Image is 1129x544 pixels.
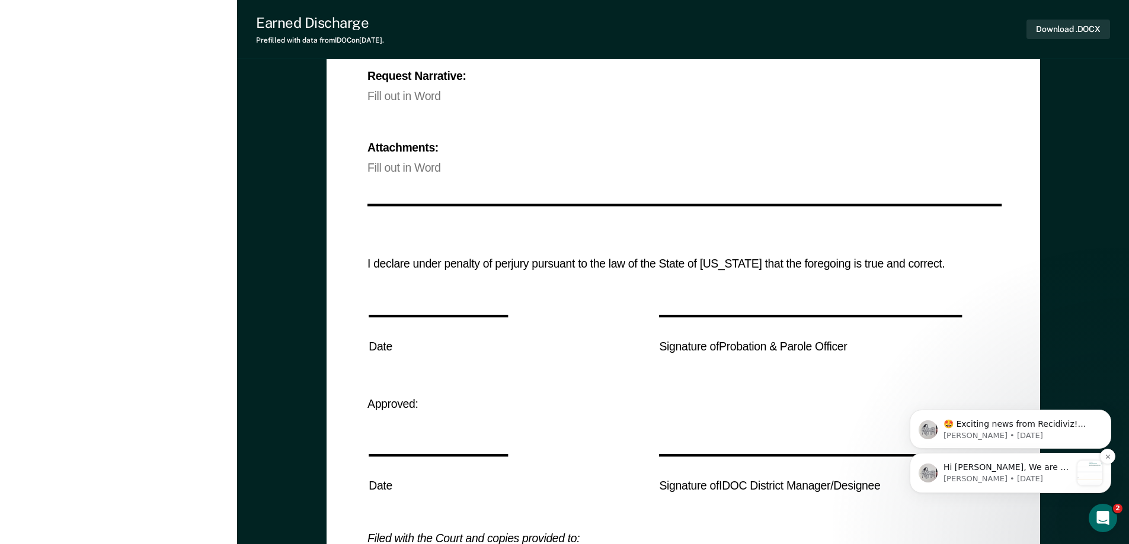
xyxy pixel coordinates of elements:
[658,479,961,497] td: Signature of IDOC District Manager/Designee
[52,96,204,107] p: Message from Kim, sent 25w ago
[367,92,999,102] div: Fill out in Word
[256,14,384,31] div: Earned Discharge
[1026,20,1110,39] button: Download .DOCX
[367,258,999,273] div: I declare under penalty of perjury pursuant to the law of the State of [US_STATE] that the forego...
[367,71,999,81] div: Request Narrative:
[1089,504,1117,532] iframe: Intercom live chat
[27,86,46,105] img: Profile image for Kim
[52,128,180,432] span: Hi [PERSON_NAME], We are so excited to announce a brand new feature: AI case note search! 📣 Findi...
[52,85,203,165] span: 🤩 Exciting news from Recidiviz! Starting [DATE] if a client is marked in ATLAS (in employment his...
[256,36,384,44] div: Prefilled with data from IDOC on [DATE] .
[367,143,999,153] div: Attachments:
[892,334,1129,512] iframe: Intercom notifications message
[18,75,219,114] div: message notification from Kim, 25w ago. 🤩 Exciting news from Recidiviz! Starting today if a clien...
[367,398,999,413] div: Approved:
[1113,504,1122,513] span: 2
[367,339,506,357] td: Date
[208,114,223,130] button: Dismiss notification
[52,139,180,150] p: Message from Kim, sent 2w ago
[367,163,999,173] div: Fill out in Word
[367,479,506,497] td: Date
[658,339,961,357] td: Signature of Probation & Parole Officer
